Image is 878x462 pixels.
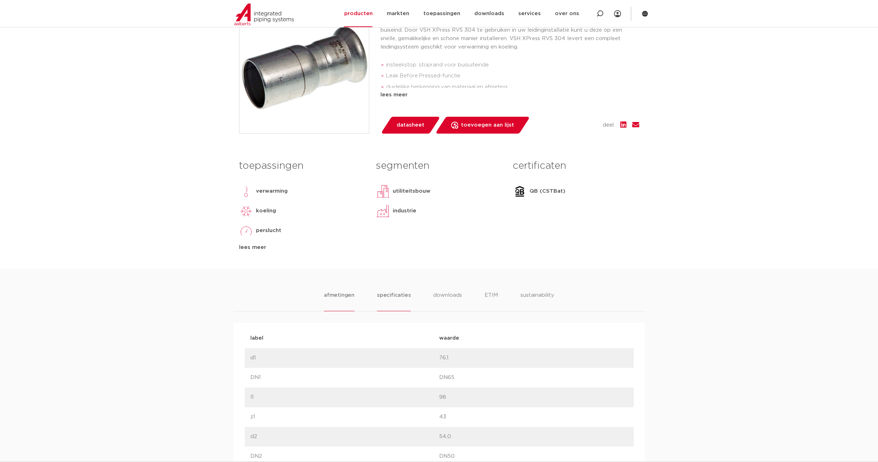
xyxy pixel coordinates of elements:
li: insteekstop: stoprand voor buisuiteinde [386,59,639,71]
p: De VSH XPress RVS 304 R2407 is een rechte RVS verloopkoppeling met een pers en een buiseind. Door... [380,18,639,51]
p: koeling [256,207,276,215]
span: deel: [603,121,615,129]
span: datasheet [397,120,424,131]
li: ETIM [485,291,498,311]
p: verwarming [256,187,288,195]
p: label [250,334,439,342]
li: sustainability [520,291,554,311]
img: verwarming [239,184,253,198]
h3: segmenten [376,159,502,173]
p: DN1 [250,373,439,382]
li: downloads [433,291,462,311]
img: industrie [376,204,390,218]
p: 98 [439,393,628,402]
img: utiliteitsbouw [376,184,390,198]
p: perslucht [256,226,281,235]
img: Product Image for VSH XPress 304 verloop ØF 76,1x54 [239,4,369,133]
li: Leak Before Pressed-functie [386,70,639,82]
span: toevoegen aan lijst [461,120,514,131]
p: 43 [439,413,628,421]
p: DN2 [250,452,439,461]
p: industrie [393,207,416,215]
p: l1 [250,393,439,402]
div: lees meer [239,243,365,252]
img: perslucht [239,224,253,238]
p: DN50 [439,452,628,461]
li: specificaties [377,291,411,311]
p: 76,1 [439,354,628,362]
div: lees meer [380,91,639,99]
p: z1 [250,413,439,421]
a: datasheet [380,117,440,134]
img: QB (CSTBat) [513,184,527,198]
p: waarde [439,334,628,342]
p: d2 [250,432,439,441]
p: utiliteitsbouw [393,187,430,195]
img: koeling [239,204,253,218]
p: 54,0 [439,432,628,441]
h3: toepassingen [239,159,365,173]
p: DN65 [439,373,628,382]
p: QB (CSTBat) [530,187,565,195]
h3: certificaten [513,159,639,173]
p: d1 [250,354,439,362]
li: duidelijke herkenning van materiaal en afmeting [386,82,639,93]
li: afmetingen [324,291,354,311]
